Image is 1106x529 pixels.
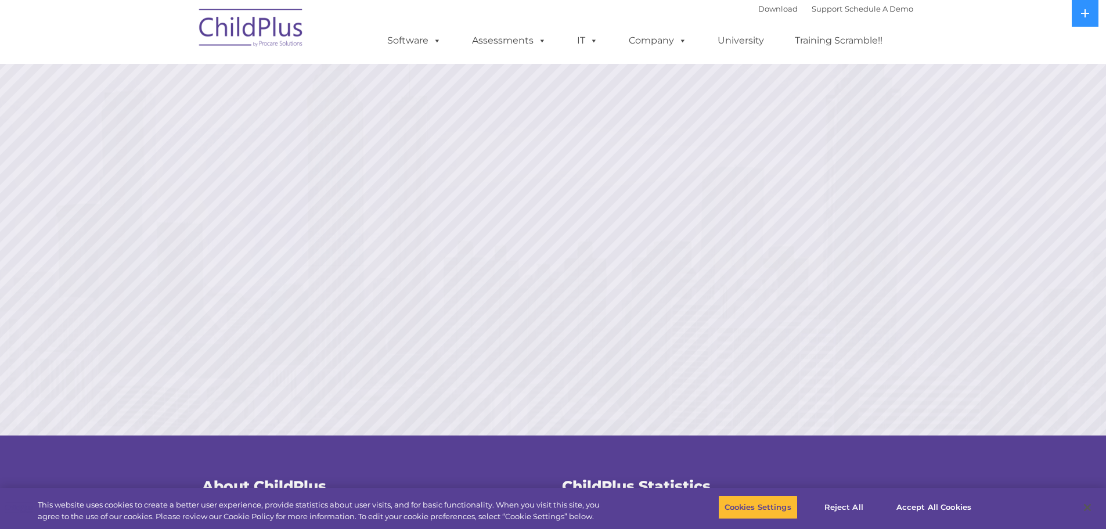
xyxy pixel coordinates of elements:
button: Accept All Cookies [890,495,978,520]
button: Reject All [808,495,880,520]
img: ChildPlus by Procare Solutions [193,1,309,59]
button: Close [1075,495,1100,520]
a: Software [376,29,453,52]
a: Company [617,29,698,52]
a: Learn More [752,312,936,361]
a: Support [812,4,842,13]
span: About ChildPlus [202,477,326,495]
a: IT [565,29,610,52]
a: Assessments [460,29,558,52]
a: Download [758,4,798,13]
font: | [758,4,913,13]
a: Training Scramble!! [783,29,894,52]
div: This website uses cookies to create a better user experience, provide statistics about user visit... [38,499,608,522]
a: Schedule A Demo [845,4,913,13]
span: ChildPlus Statistics [562,477,711,495]
button: Cookies Settings [718,495,798,520]
a: University [706,29,776,52]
